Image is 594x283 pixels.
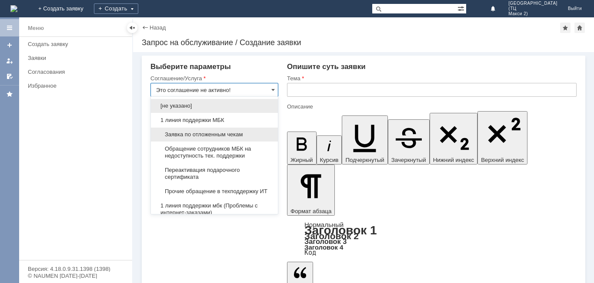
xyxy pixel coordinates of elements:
[287,222,577,256] div: Формат абзаца
[28,69,127,75] div: Согласования
[560,23,571,33] div: Добавить в избранное
[342,115,387,165] button: Подчеркнутый
[388,119,430,165] button: Зачеркнутый
[156,145,273,159] span: Обращение сотрудников МБК на недоступность тех. поддержки
[94,3,138,14] div: Создать
[320,157,339,163] span: Курсив
[287,76,575,81] div: Тема
[150,63,231,71] span: Выберите параметры
[10,5,17,12] a: Перейти на домашнюю страницу
[156,188,273,195] span: Прочие обращение в техподдержку ИТ
[28,55,127,61] div: Заявки
[304,224,377,237] a: Заголовок 1
[287,104,575,109] div: Описание
[457,4,466,12] span: Расширенный поиск
[304,231,359,241] a: Заголовок 2
[150,76,277,81] div: Соглашение/Услуга
[142,38,585,47] div: Запрос на обслуживание / Создание заявки
[345,157,384,163] span: Подчеркнутый
[3,69,17,83] a: Мои согласования
[28,82,117,89] div: Избранное
[481,157,524,163] span: Верхний индекс
[10,5,17,12] img: logo
[508,6,557,11] span: (ТЦ
[287,132,317,165] button: Жирный
[477,111,527,165] button: Верхний индекс
[304,244,343,251] a: Заголовок 4
[156,167,273,181] span: Переактивация подарочного сертификата
[574,23,585,33] div: Сделать домашней страницей
[3,38,17,52] a: Создать заявку
[156,202,273,216] span: 1 линия поддержки мбк (Проблемы с интернет-заказами)
[156,131,273,138] span: Заявка по отложенным чекам
[3,54,17,68] a: Мои заявки
[304,249,316,257] a: Код
[28,266,123,272] div: Версия: 4.18.0.9.31.1398 (1398)
[508,11,557,16] span: Макси 2)
[287,63,366,71] span: Опишите суть заявки
[391,157,426,163] span: Зачеркнутый
[290,157,313,163] span: Жирный
[24,51,130,65] a: Заявки
[290,208,331,214] span: Формат абзаца
[433,157,474,163] span: Нижний индекс
[150,24,166,31] a: Назад
[304,237,347,245] a: Заголовок 3
[156,117,273,124] span: 1 линия поддержки МБК
[430,113,478,165] button: Нижний индекс
[156,102,273,109] span: [не указано]
[317,135,342,165] button: Курсив
[28,273,123,279] div: © NAUMEN [DATE]-[DATE]
[24,37,130,51] a: Создать заявку
[28,41,127,47] div: Создать заявку
[304,221,344,228] a: Нормальный
[28,23,44,33] div: Меню
[508,1,557,6] span: [GEOGRAPHIC_DATA]
[127,23,137,33] div: Скрыть меню
[24,65,130,79] a: Согласования
[287,165,335,216] button: Формат абзаца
